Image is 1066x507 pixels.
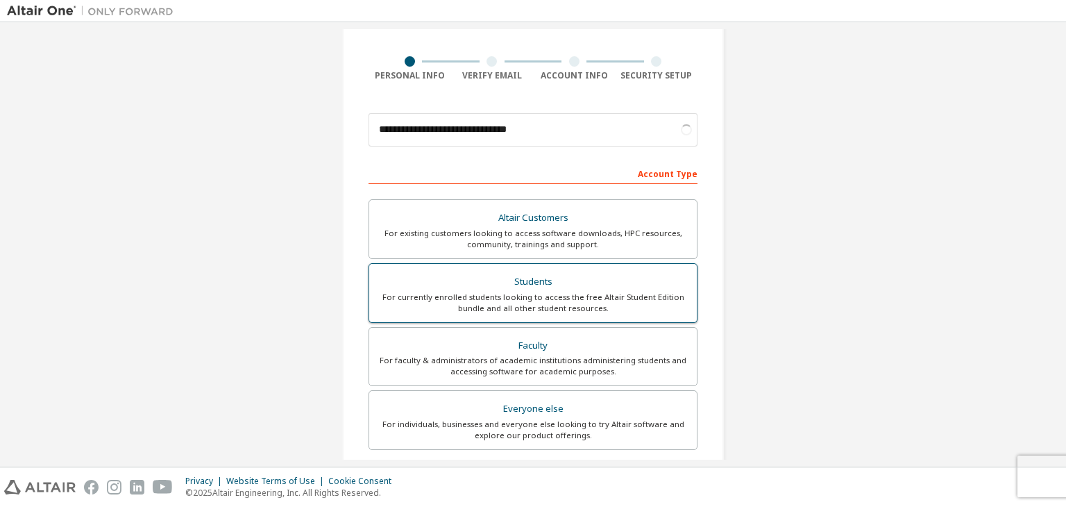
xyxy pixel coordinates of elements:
div: For individuals, businesses and everyone else looking to try Altair software and explore our prod... [378,419,688,441]
img: facebook.svg [84,480,99,494]
div: Altair Customers [378,208,688,228]
div: Privacy [185,476,226,487]
div: Personal Info [369,70,451,81]
div: Account Type [369,162,697,184]
img: linkedin.svg [130,480,144,494]
img: instagram.svg [107,480,121,494]
div: Website Terms of Use [226,476,328,487]
div: Account Info [533,70,616,81]
div: Verify Email [451,70,534,81]
div: For currently enrolled students looking to access the free Altair Student Edition bundle and all ... [378,292,688,314]
div: Security Setup [616,70,698,81]
div: Students [378,272,688,292]
div: Everyone else [378,399,688,419]
img: youtube.svg [153,480,173,494]
div: Cookie Consent [328,476,400,487]
div: For faculty & administrators of academic institutions administering students and accessing softwa... [378,355,688,377]
img: Altair One [7,4,180,18]
img: altair_logo.svg [4,480,76,494]
div: For existing customers looking to access software downloads, HPC resources, community, trainings ... [378,228,688,250]
div: Faculty [378,336,688,356]
p: © 2025 Altair Engineering, Inc. All Rights Reserved. [185,487,400,499]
